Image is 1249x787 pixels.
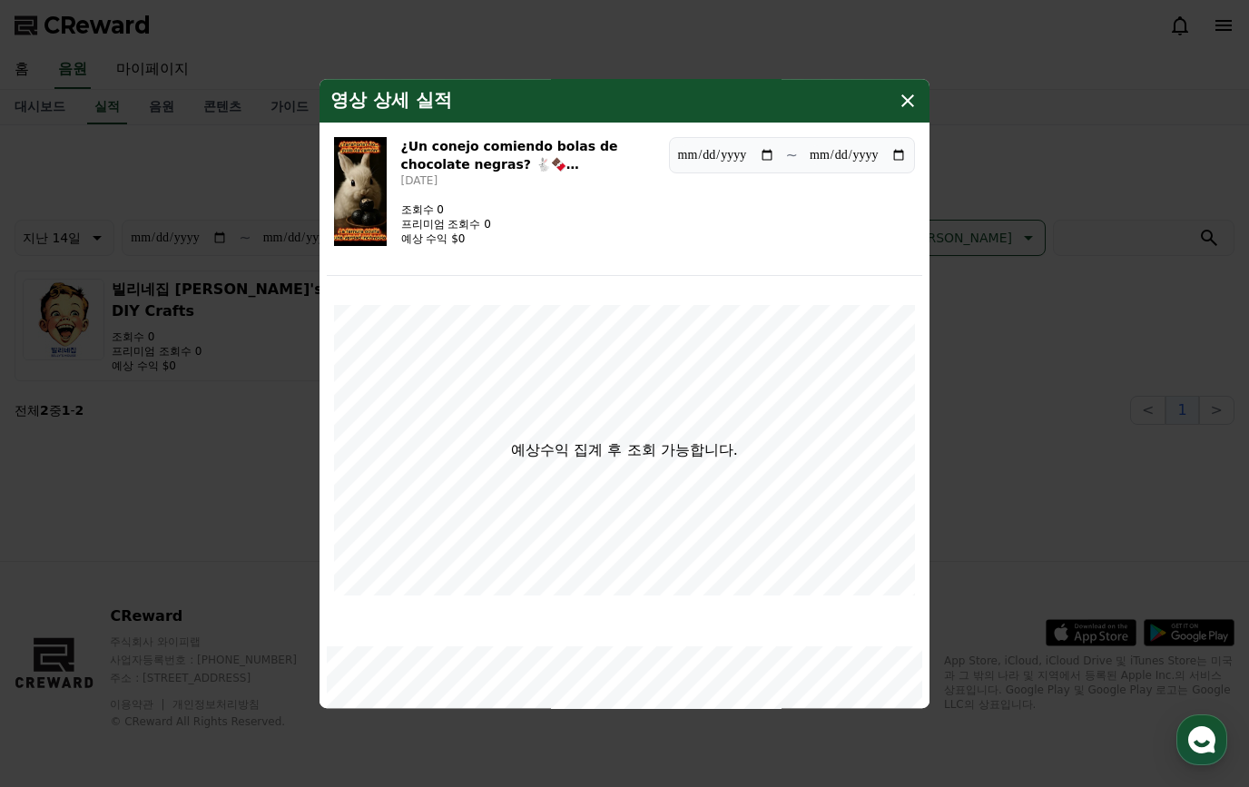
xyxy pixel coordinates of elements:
[166,604,188,618] span: 대화
[401,231,491,246] p: 예상 수익 $0
[334,137,387,246] img: ¿Un conejo comiendo bolas de chocolate negras? 🐇🍫 #climatecrisis #cuteanimals #savetheearth
[401,137,654,173] h3: ¿Un conejo comiendo bolas de chocolate negras? 🐇🍫 #climatecrisis #cuteanimals #savetheearth
[280,603,302,617] span: 설정
[120,575,234,621] a: 대화
[5,575,120,621] a: 홈
[320,79,929,709] div: modal
[511,439,737,461] p: 예상수익 집계 후 조회 가능합니다.
[401,217,491,231] p: 프리미엄 조회수 0
[786,144,798,166] p: ~
[234,575,349,621] a: 설정
[401,173,654,188] p: [DATE]
[401,202,491,217] p: 조회수 0
[57,603,68,617] span: 홈
[330,90,452,112] h4: 영상 상세 실적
